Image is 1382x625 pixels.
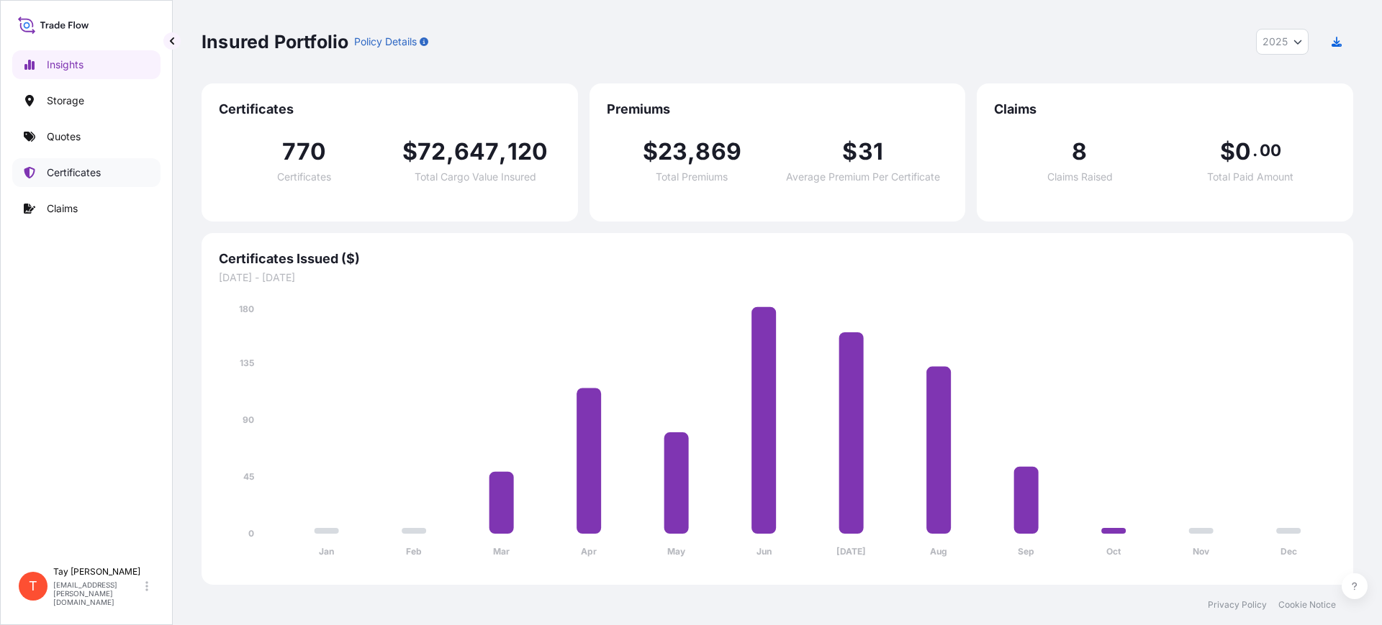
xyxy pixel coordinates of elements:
tspan: Apr [581,546,597,557]
a: Privacy Policy [1208,599,1267,611]
p: Policy Details [354,35,417,49]
span: 2025 [1263,35,1288,49]
span: Claims Raised [1047,172,1113,182]
span: 23 [658,140,687,163]
p: Certificates [47,165,101,180]
tspan: Aug [930,546,947,557]
a: Quotes [12,122,161,151]
span: Certificates [277,172,331,182]
span: 120 [507,140,548,163]
span: 72 [417,140,446,163]
tspan: Dec [1281,546,1297,557]
span: $ [1220,140,1235,163]
p: Storage [47,93,84,108]
span: $ [643,140,658,163]
a: Certificates [12,158,161,187]
span: 647 [454,140,500,163]
span: 0 [1235,140,1251,163]
tspan: 90 [243,414,254,425]
tspan: Nov [1193,546,1210,557]
span: Certificates Issued ($) [219,250,1336,268]
tspan: 135 [240,357,254,368]
tspan: May [667,546,686,557]
p: [EMAIL_ADDRESS][PERSON_NAME][DOMAIN_NAME] [53,580,143,606]
tspan: Jan [319,546,334,557]
tspan: 180 [239,304,254,314]
p: Tay [PERSON_NAME] [53,566,143,578]
tspan: Mar [493,546,510,557]
span: 869 [695,140,741,163]
tspan: [DATE] [836,546,866,557]
span: 00 [1260,145,1281,156]
span: , [446,140,454,163]
span: Certificates [219,101,561,118]
button: Year Selector [1256,29,1309,55]
span: Average Premium Per Certificate [786,172,940,182]
span: 770 [282,140,327,163]
a: Cookie Notice [1278,599,1336,611]
p: Insights [47,58,83,72]
span: , [687,140,695,163]
span: 8 [1072,140,1087,163]
a: Storage [12,86,161,115]
a: Claims [12,194,161,223]
span: $ [402,140,417,163]
tspan: Oct [1106,546,1121,557]
tspan: Feb [406,546,422,557]
tspan: 0 [248,528,254,539]
span: Total Cargo Value Insured [415,172,536,182]
span: Premiums [607,101,949,118]
span: Total Paid Amount [1207,172,1293,182]
p: Quotes [47,129,81,144]
span: $ [842,140,857,163]
p: Insured Portfolio [202,30,348,53]
span: T [29,579,37,593]
span: , [499,140,507,163]
p: Claims [47,201,78,216]
span: 31 [858,140,883,163]
a: Insights [12,50,161,79]
tspan: 45 [243,471,254,482]
tspan: Sep [1018,546,1034,557]
span: . [1252,145,1257,156]
tspan: Jun [757,546,772,557]
span: Claims [994,101,1336,118]
span: Total Premiums [656,172,728,182]
span: [DATE] - [DATE] [219,270,1336,285]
